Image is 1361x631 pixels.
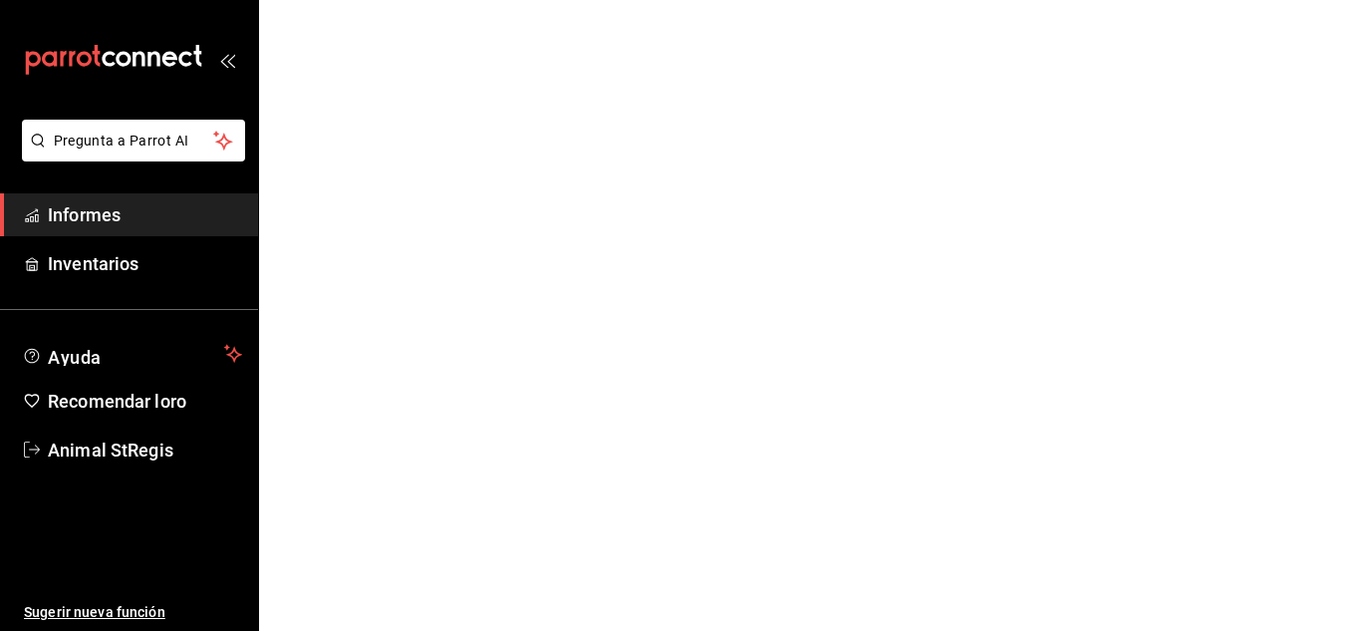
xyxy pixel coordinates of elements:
font: Recomendar loro [48,391,186,412]
font: Informes [48,204,121,225]
button: abrir_cajón_menú [219,52,235,68]
font: Ayuda [48,347,102,368]
font: Inventarios [48,253,138,274]
font: Pregunta a Parrot AI [54,133,189,149]
a: Pregunta a Parrot AI [14,145,245,165]
button: Pregunta a Parrot AI [22,120,245,161]
font: Animal StRegis [48,440,173,461]
font: Sugerir nueva función [24,604,165,620]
